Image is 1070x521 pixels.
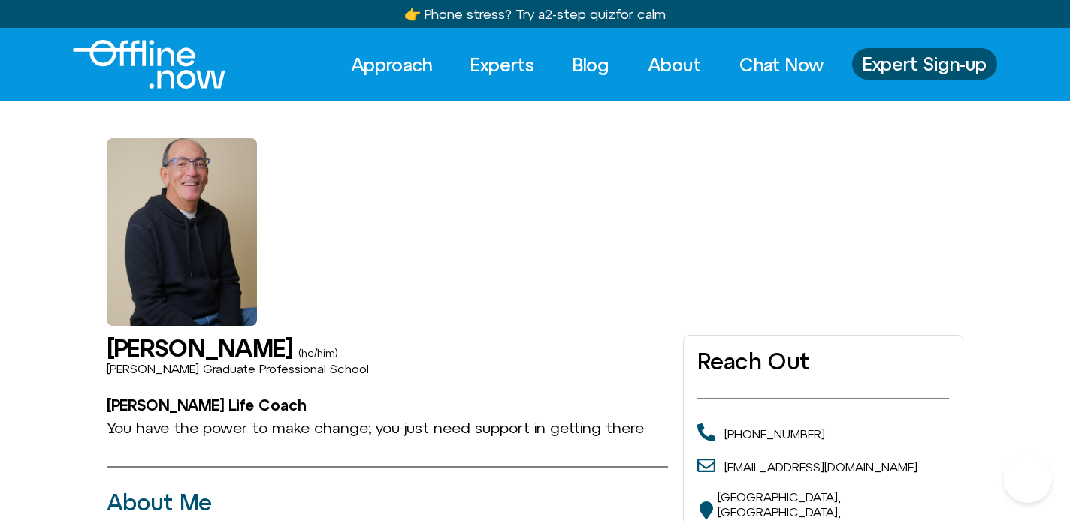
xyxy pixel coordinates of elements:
[1004,455,1052,503] iframe: Botpress
[863,54,987,74] span: Expert Sign-up
[724,460,917,474] a: [EMAIL_ADDRESS][DOMAIN_NAME]
[73,40,225,89] img: offline.now
[726,48,837,81] a: Chat Now
[107,490,668,515] h2: About Me
[107,397,668,414] h3: [PERSON_NAME] Life Coach
[634,48,715,81] a: About
[545,6,615,22] u: 2-step quiz
[73,40,200,89] div: Logo
[337,48,446,81] a: Approach
[404,6,666,22] a: 👉 Phone stress? Try a2-step quizfor calm
[107,362,369,375] span: [PERSON_NAME] Graduate Professional School
[852,48,997,80] a: Expert Sign-up
[457,48,548,81] a: Experts
[724,427,825,441] a: [PHONE_NUMBER]
[337,48,837,81] nav: Menu
[697,349,949,374] h2: Reach Out
[107,335,292,361] h1: [PERSON_NAME]
[298,347,337,359] span: (he/him)
[107,420,668,436] h3: You have the power to make change; you just need support in getting there
[559,48,623,81] a: Blog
